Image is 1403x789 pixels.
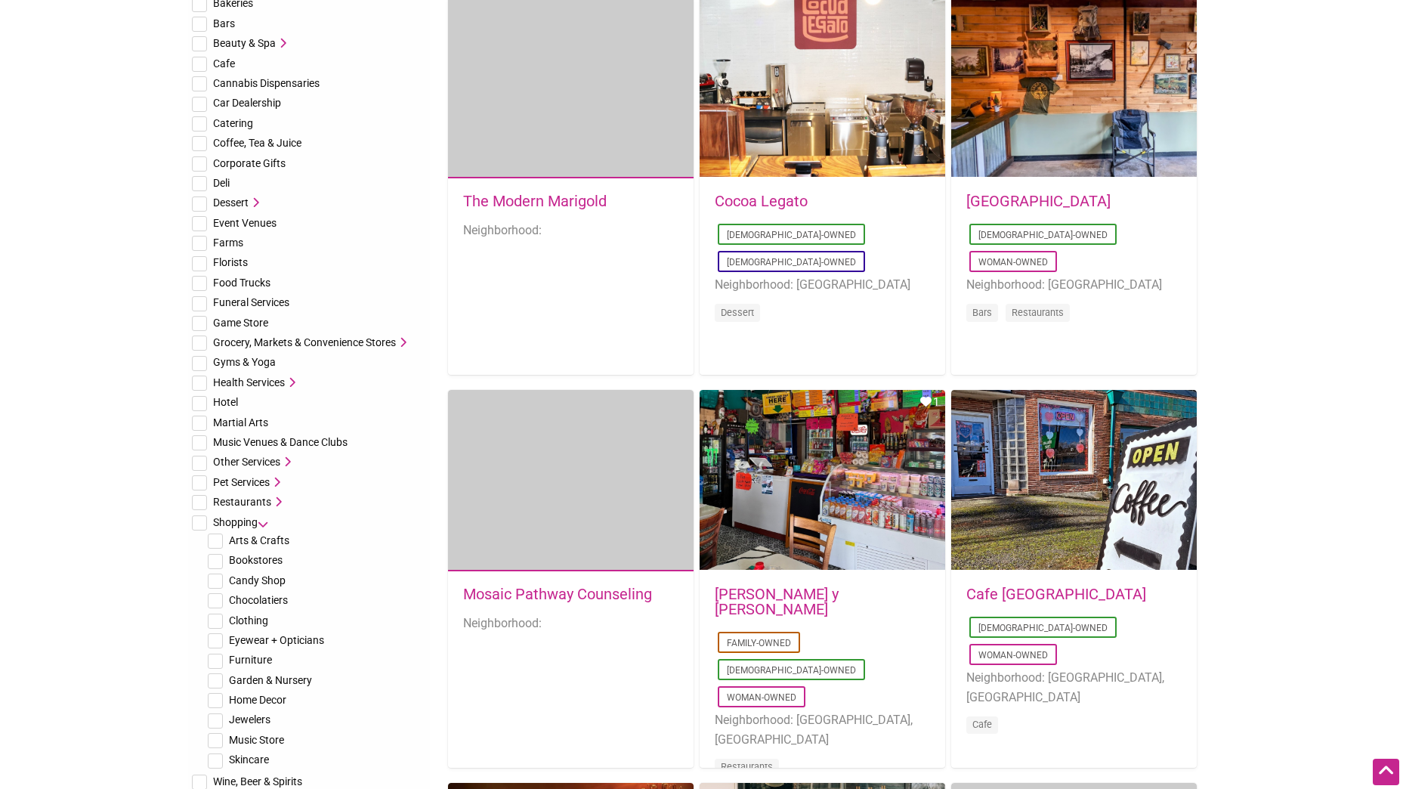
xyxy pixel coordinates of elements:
span: Dessert [213,196,249,209]
span: Health Services [213,376,285,388]
span: Deli [213,177,230,189]
span: Farms [213,237,243,249]
span: Restaurants [213,496,271,508]
span: Skincare [229,753,269,766]
a: [DEMOGRAPHIC_DATA]-Owned [727,257,856,268]
a: Dessert [721,307,754,318]
span: Cannabis Dispensaries [213,77,320,89]
span: Martial Arts [213,416,268,429]
span: Game Store [213,317,268,329]
a: Restaurants [1012,307,1064,318]
span: Pet Services [213,476,270,488]
span: Grocery, Markets & Convenience Stores [213,336,396,348]
a: [PERSON_NAME] y [PERSON_NAME] [715,585,839,618]
a: Family-Owned [727,638,791,648]
span: Arts & Crafts [229,534,289,546]
li: Neighborhood: [GEOGRAPHIC_DATA] [966,275,1182,295]
span: Candy Shop [229,574,286,586]
a: Woman-Owned [978,257,1048,268]
span: Music Store [229,734,284,746]
span: Gyms & Yoga [213,356,276,368]
span: Clothing [229,614,268,627]
span: Home Decor [229,694,286,706]
a: Woman-Owned [727,692,796,703]
span: Catering [213,117,253,129]
span: Furniture [229,654,272,666]
li: Neighborhood: [463,221,678,240]
span: Garden & Nursery [229,674,312,686]
li: Neighborhood: [GEOGRAPHIC_DATA], [GEOGRAPHIC_DATA] [715,710,930,749]
a: Cafe [GEOGRAPHIC_DATA] [966,585,1146,603]
span: Event Venues [213,217,277,229]
span: Car Dealership [213,97,281,109]
span: Cafe [213,57,235,70]
span: Hotel [213,396,238,408]
span: Music Venues & Dance Clubs [213,436,348,448]
span: Food Trucks [213,277,270,289]
span: Funeral Services [213,296,289,308]
a: [DEMOGRAPHIC_DATA]-Owned [978,230,1108,240]
li: Neighborhood: [GEOGRAPHIC_DATA] [715,275,930,295]
a: [GEOGRAPHIC_DATA] [966,192,1111,210]
a: Mosaic Pathway Counseling [463,585,652,603]
a: Cocoa Legato [715,192,808,210]
a: Restaurants [721,761,773,772]
span: Chocolatiers [229,594,288,606]
span: Corporate Gifts [213,157,286,169]
a: [DEMOGRAPHIC_DATA]-Owned [727,665,856,676]
a: Woman-Owned [978,650,1048,661]
a: [DEMOGRAPHIC_DATA]-Owned [727,230,856,240]
a: The Modern Marigold [463,192,607,210]
div: Scroll Back to Top [1373,759,1399,785]
span: Jewelers [229,713,270,726]
span: Beauty & Spa [213,37,276,49]
a: Cafe [972,719,992,730]
span: Shopping [213,516,258,528]
li: Neighborhood: [463,614,678,633]
span: Bars [213,17,235,29]
a: Bars [972,307,992,318]
span: Other Services [213,456,280,468]
a: [DEMOGRAPHIC_DATA]-Owned [978,623,1108,633]
span: Eyewear + Opticians [229,634,324,646]
span: Bookstores [229,554,283,566]
span: Coffee, Tea & Juice [213,137,301,149]
span: Florists [213,256,248,268]
span: Wine, Beer & Spirits [213,775,302,787]
li: Neighborhood: [GEOGRAPHIC_DATA], [GEOGRAPHIC_DATA] [966,668,1182,707]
